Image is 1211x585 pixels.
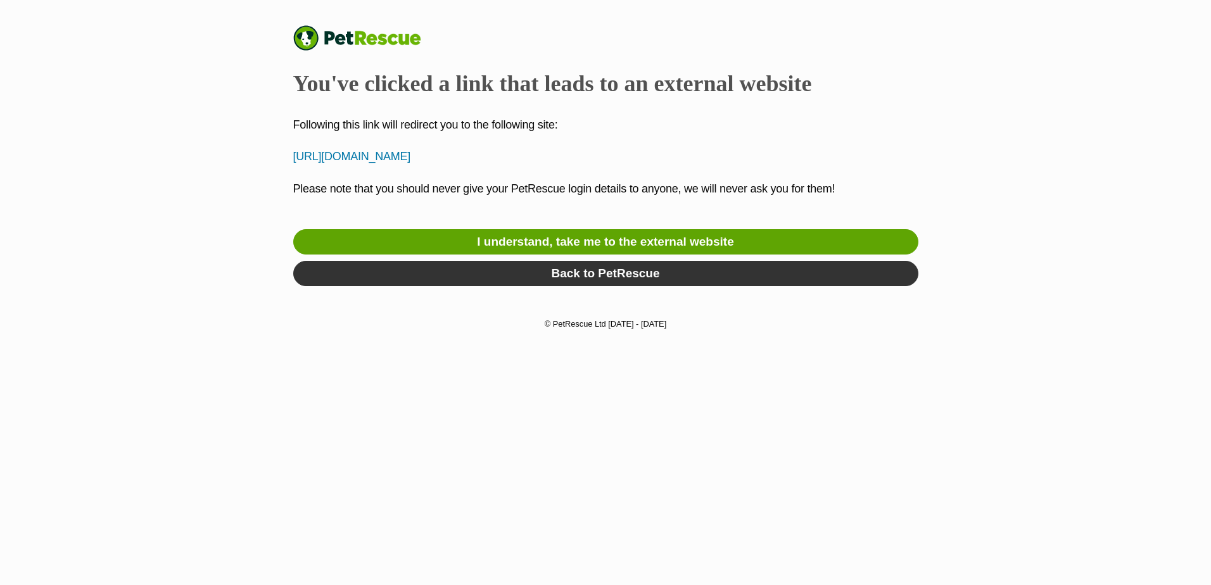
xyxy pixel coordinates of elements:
a: PetRescue [293,25,434,51]
a: I understand, take me to the external website [293,229,918,255]
p: [URL][DOMAIN_NAME] [293,148,918,165]
a: Back to PetRescue [293,261,918,286]
p: Following this link will redirect you to the following site: [293,116,918,134]
h2: You've clicked a link that leads to an external website [293,70,918,97]
small: © PetRescue Ltd [DATE] - [DATE] [545,319,666,329]
p: Please note that you should never give your PetRescue login details to anyone, we will never ask ... [293,180,918,215]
